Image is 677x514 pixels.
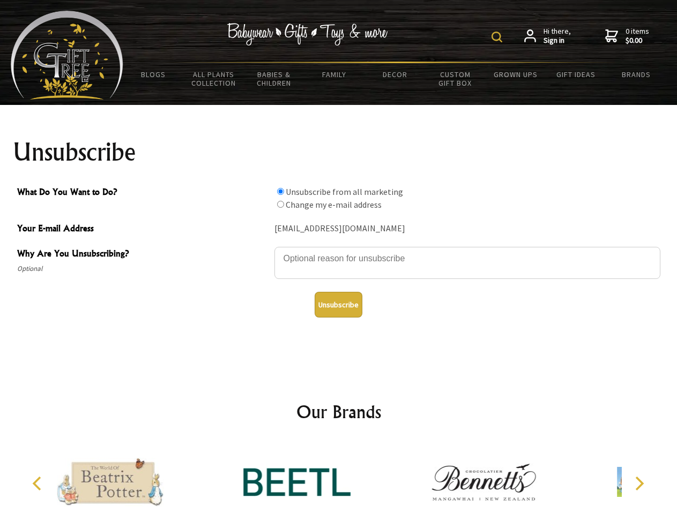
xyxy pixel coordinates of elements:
[244,63,304,94] a: Babies & Children
[485,63,546,86] a: Grown Ups
[605,27,649,46] a: 0 items$0.00
[544,36,571,46] strong: Sign in
[626,36,649,46] strong: $0.00
[606,63,667,86] a: Brands
[13,139,665,165] h1: Unsubscribe
[274,247,660,279] textarea: Why Are You Unsubscribing?
[626,26,649,46] span: 0 items
[17,247,269,262] span: Why Are You Unsubscribing?
[277,201,284,208] input: What Do You Want to Do?
[123,63,184,86] a: BLOGS
[184,63,244,94] a: All Plants Collection
[21,399,656,425] h2: Our Brands
[17,185,269,201] span: What Do You Want to Do?
[364,63,425,86] a: Decor
[492,32,502,42] img: product search
[17,262,269,275] span: Optional
[277,188,284,195] input: What Do You Want to Do?
[274,221,660,237] div: [EMAIL_ADDRESS][DOMAIN_NAME]
[227,23,388,46] img: Babywear - Gifts - Toys & more
[286,199,382,210] label: Change my e-mail address
[304,63,365,86] a: Family
[544,27,571,46] span: Hi there,
[524,27,571,46] a: Hi there,Sign in
[315,292,362,318] button: Unsubscribe
[627,472,651,495] button: Next
[17,222,269,237] span: Your E-mail Address
[546,63,606,86] a: Gift Ideas
[11,11,123,100] img: Babyware - Gifts - Toys and more...
[425,63,486,94] a: Custom Gift Box
[286,186,403,197] label: Unsubscribe from all marketing
[27,472,50,495] button: Previous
